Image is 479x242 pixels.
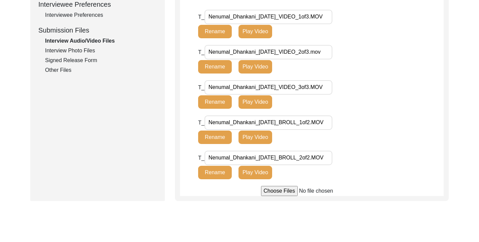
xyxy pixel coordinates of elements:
button: Play Video [238,60,272,74]
div: Signed Release Form [45,56,157,64]
div: Submission Files [38,25,157,35]
button: Play Video [238,131,272,144]
button: Rename [198,166,232,179]
span: T_ [198,14,205,19]
span: T_ [198,155,205,160]
button: Rename [198,60,232,74]
span: T_ [198,84,205,90]
button: Rename [198,25,232,38]
span: T_ [198,119,205,125]
button: Rename [198,95,232,109]
button: Play Video [238,166,272,179]
div: Interview Photo Files [45,47,157,55]
div: Interview Audio/Video Files [45,37,157,45]
button: Rename [198,131,232,144]
div: Interviewee Preferences [45,11,157,19]
button: Play Video [238,25,272,38]
span: T_ [198,49,205,55]
div: Other Files [45,66,157,74]
button: Play Video [238,95,272,109]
